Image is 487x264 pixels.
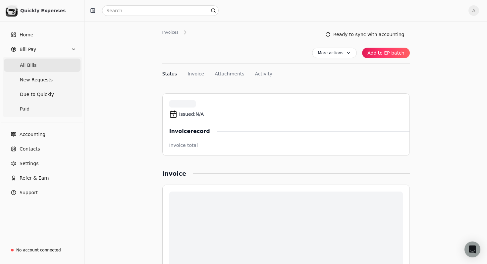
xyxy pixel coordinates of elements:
[20,146,40,153] span: Contacts
[255,70,272,77] button: Activity
[3,142,82,155] a: Contacts
[3,28,82,41] a: Home
[215,70,244,77] button: Attachments
[20,76,53,83] span: New Requests
[169,127,217,135] span: Invoice record
[468,5,479,16] button: A
[162,169,193,178] div: Invoice
[312,48,357,58] button: More actions
[16,247,61,253] div: No account connected
[169,142,198,149] div: Invoice total
[6,5,18,17] img: a7430e03-5703-430b-9462-2a807a799ba4.jpeg
[3,171,82,185] button: Refer & Earn
[102,5,219,16] input: Search
[3,43,82,56] button: Bill Pay
[3,244,82,256] a: No account connected
[4,88,81,101] a: Due to Quickly
[3,186,82,199] button: Support
[20,175,49,182] span: Refer & Earn
[4,73,81,86] a: New Requests
[179,111,204,118] span: Issued: N/A
[320,29,410,40] button: Ready to sync with accounting
[162,29,182,35] div: Invoices
[188,70,204,77] button: Invoice
[20,31,33,38] span: Home
[20,46,36,53] span: Bill Pay
[4,59,81,72] a: All Bills
[162,29,195,36] nav: Breadcrumb
[4,102,81,115] a: Paid
[162,70,177,77] button: Status
[20,91,54,98] span: Due to Quickly
[20,160,38,167] span: Settings
[20,189,38,196] span: Support
[3,128,82,141] a: Accounting
[20,7,79,14] div: Quickly Expenses
[20,131,45,138] span: Accounting
[464,242,480,257] div: Open Intercom Messenger
[362,48,409,58] button: Add to EP batch
[3,157,82,170] a: Settings
[20,62,36,69] span: All Bills
[20,106,29,112] span: Paid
